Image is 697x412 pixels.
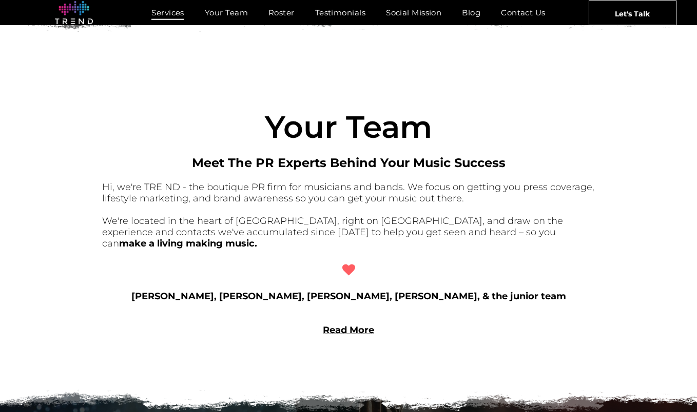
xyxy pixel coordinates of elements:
font: We're located in the heart of [GEOGRAPHIC_DATA], right on [GEOGRAPHIC_DATA], and draw on the expe... [102,215,563,249]
img: logo [55,1,93,25]
font: Hi, we're TRE ND - the boutique PR firm for musicians and bands. We focus on getting you press co... [102,181,594,204]
span: Meet The PR Experts Behind Your Music Success [192,155,506,170]
a: Blog [452,5,491,20]
b: [PERSON_NAME], [PERSON_NAME], [PERSON_NAME], [PERSON_NAME], & the junior team [131,291,566,302]
span: Let's Talk [615,1,650,26]
a: Social Mission [376,5,452,20]
a: Services [141,5,195,20]
a: Your Team [195,5,258,20]
a: Roster [258,5,305,20]
b: make a living making music. [119,238,257,249]
span: eam [363,108,432,146]
a: Testimonials [305,5,376,20]
a: Contact Us [491,5,556,20]
span: Your T [265,108,363,146]
iframe: Chat Widget [467,16,697,412]
a: Read More [323,324,374,336]
span: Services [151,5,184,20]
